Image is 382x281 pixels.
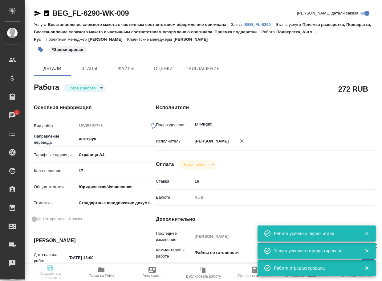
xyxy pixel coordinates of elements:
[112,65,141,72] span: Файлы
[231,22,244,27] p: Заказ:
[28,271,72,280] span: Сохранить и пересчитать
[275,22,303,27] p: Этапы услуги
[297,10,358,16] span: [PERSON_NAME] детали заказа
[193,138,229,144] p: [PERSON_NAME]
[156,178,193,184] p: Ставка
[360,265,373,271] button: Закрыть
[47,47,87,52] span: Запланирован
[34,10,41,17] button: Скопировать ссылку для ЯМессенджера
[76,182,162,192] div: Юридическая/Финансовая
[244,22,275,27] a: BEG_FL-6290
[34,184,76,190] p: Общая тематика
[261,30,276,34] p: Работа
[354,124,355,125] button: Open
[156,194,193,200] p: Валюта
[34,123,76,129] p: Вид работ
[52,9,129,17] a: BEG_FL-6290-WK-009
[46,37,88,42] p: Проектный менеджер
[76,198,162,208] div: Стандартные юридические документы, договоры, уставы
[76,264,127,281] button: Папка на Drive
[34,168,76,174] p: Кол-во единиц
[52,47,83,53] p: #Запланирован
[127,37,174,42] p: Клиентские менеджеры
[193,177,357,186] input: ✎ Введи что-нибудь
[173,37,212,42] p: [PERSON_NAME]
[34,237,131,244] h4: [PERSON_NAME]
[158,138,160,139] button: Open
[193,232,357,241] input: Пустое поле
[274,248,355,254] div: Услуга успешно отредактирована
[43,10,50,17] button: Скопировать ссылку
[75,65,104,72] span: Этапы
[43,216,82,222] span: Нотариальный заказ
[235,134,249,148] button: Удалить исполнителя
[156,216,375,223] h4: Дополнительно
[34,43,47,56] button: Добавить тэг
[182,162,209,167] button: Не оплачена
[34,104,131,111] h4: Основная информация
[34,81,59,92] h2: Работа
[25,264,76,281] button: Сохранить и пересчитать
[179,160,217,169] div: Готов к работе
[156,122,193,128] p: Подразделение
[148,65,178,72] span: Оценки
[2,108,23,123] a: 1
[64,84,105,92] div: Готов к работе
[193,192,357,203] div: RUB
[193,247,357,258] textarea: Файлы по готовности
[186,274,221,279] span: Дублировать работу
[127,264,178,281] button: Уведомить
[238,274,270,278] span: Скопировать бриф
[156,104,375,111] h4: Исполнители
[38,65,67,72] span: Детали
[229,264,280,281] button: Скопировать бриф
[12,109,22,115] span: 1
[34,22,48,27] p: Услуга
[274,265,355,271] div: Работа отредактирована
[66,253,120,262] input: ✎ Введи что-нибудь
[88,37,127,42] p: [PERSON_NAME]
[178,264,229,281] button: Дублировать работу
[89,274,114,278] span: Папка на Drive
[76,150,162,160] div: Страница А4
[34,252,66,264] p: Дата начала работ
[156,138,193,144] p: Исполнитель
[48,22,231,27] p: Восстановление сложного макета с частичным соответствием оформлению оригинала
[67,85,98,91] button: Готов к работе
[156,161,174,168] h4: Оплата
[156,230,193,243] p: Последнее изменение
[360,248,373,254] button: Закрыть
[34,133,76,146] p: Направление перевода
[143,274,161,278] span: Уведомить
[360,231,373,236] button: Закрыть
[274,230,355,237] div: Работа успешно пересчитана
[156,247,193,259] p: Комментарий к работе
[34,152,76,158] p: Тарифные единицы
[76,166,162,175] input: ✎ Введи что-нибудь
[185,65,220,72] span: Приглашения
[34,200,76,206] p: Тематика
[338,84,368,94] h2: 272 RUB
